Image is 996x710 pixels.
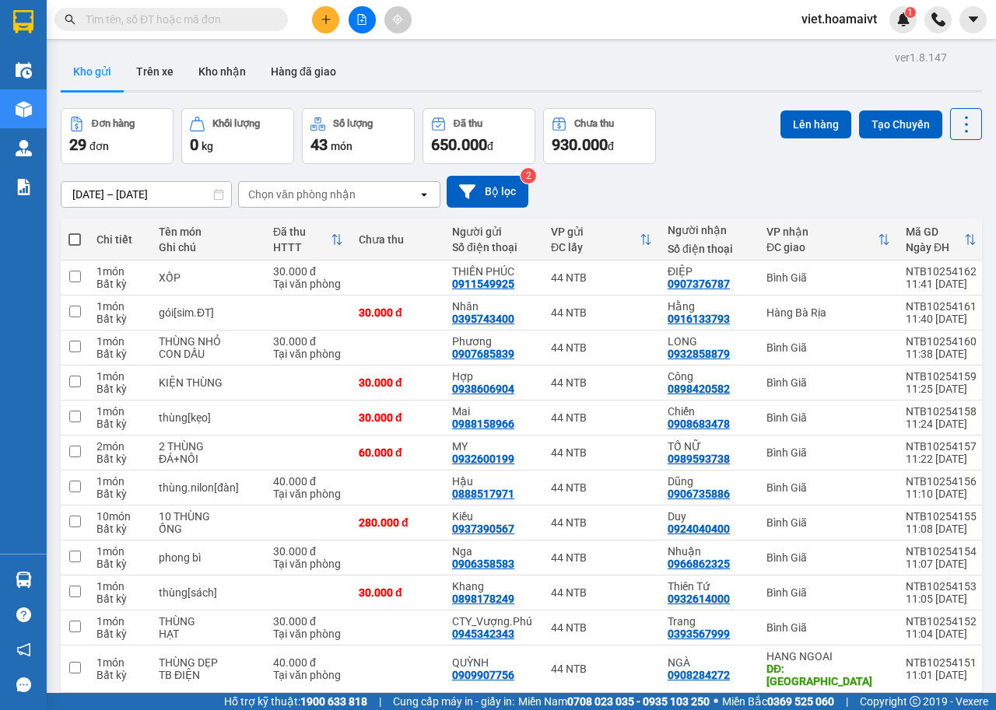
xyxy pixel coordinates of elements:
div: THÙNG NHỎ [159,335,258,348]
div: 2 món [96,440,143,453]
div: VP gửi [551,226,640,238]
button: Kho nhận [186,53,258,90]
div: Người nhận [668,224,751,236]
button: Số lượng43món [302,108,415,164]
span: Cung cấp máy in - giấy in: [393,693,514,710]
div: 44 NTB [551,551,652,564]
div: CON DẤU [159,348,258,360]
div: Tại văn phòng [273,488,343,500]
span: 29 [69,135,86,154]
div: Đã thu [454,118,482,129]
div: NTB10254159 [906,370,977,383]
div: Bất kỳ [96,523,143,535]
img: logo-vxr [13,10,33,33]
div: Kiều [452,510,535,523]
span: ⚪️ [714,698,718,705]
div: 30.000 đ [273,615,343,628]
div: 11:25 [DATE] [906,383,977,395]
span: 43 [310,135,328,154]
th: Toggle SortBy [898,219,984,261]
div: 0908284272 [668,669,730,681]
div: HẠT [159,628,258,640]
div: 11:04 [DATE] [906,628,977,640]
img: warehouse-icon [16,101,32,117]
div: 0932614000 [668,593,730,605]
div: 0938606904 [452,383,514,395]
sup: 1 [905,7,916,18]
span: Gửi: [13,15,37,31]
div: LONG [668,335,751,348]
div: PHƯƠNG [133,51,242,69]
div: 0898178249 [452,593,514,605]
div: Ghi chú [159,241,258,254]
div: phong bì [159,551,258,564]
span: question-circle [16,607,31,622]
div: Khang [452,580,535,593]
div: NTB10254158 [906,405,977,418]
div: 1 món [96,405,143,418]
div: Bình Giã [766,586,890,599]
div: NTB10254152 [906,615,977,628]
img: solution-icon [16,179,32,195]
div: 44 NTB [551,663,652,675]
div: 11:01 [DATE] [906,669,977,681]
div: NTB10254161 [906,300,977,313]
div: Tại văn phòng [273,628,343,640]
sup: 2 [521,168,536,184]
div: Bình Giã [766,516,890,529]
div: Người gửi [452,226,535,238]
div: thùng[kẹo] [159,411,258,424]
span: LONG SƠN [133,91,216,145]
div: 44 NTB [13,13,122,32]
div: Bất kỳ [96,488,143,500]
div: Số điện thoại [668,243,751,255]
span: | [846,693,848,710]
div: Bất kỳ [96,558,143,570]
span: plus [321,14,331,25]
div: DĐ: PHÚ MỸ [766,663,890,687]
button: Trên xe [124,53,186,90]
button: Khối lượng0kg [181,108,294,164]
span: caret-down [966,12,980,26]
div: Thiên Tứ [668,580,751,593]
div: 44 NTB [551,621,652,634]
div: 0988158966 [452,418,514,430]
img: warehouse-icon [16,572,32,588]
div: Hậu [452,475,535,488]
div: 0908683478 [668,418,730,430]
div: QUỲNH [452,656,535,669]
div: Hằng [668,300,751,313]
input: Tìm tên, số ĐT hoặc mã đơn [86,11,269,28]
img: phone-icon [931,12,945,26]
button: aim [384,6,412,33]
div: MY [452,440,535,453]
button: Kho gửi [61,53,124,90]
div: 11:41 [DATE] [906,278,977,290]
div: 11:05 [DATE] [906,593,977,605]
div: 0906735886 [668,488,730,500]
div: Hàng Bà Rịa [766,306,890,319]
div: HANG NGOAI [133,13,242,51]
th: Toggle SortBy [543,219,660,261]
span: search [65,14,75,25]
th: Toggle SortBy [265,219,351,261]
div: TỐ NỮ [668,440,751,453]
div: ĐIỆP [668,265,751,278]
div: Nga [452,545,535,558]
div: 1 món [96,475,143,488]
div: Đơn hàng [92,118,135,129]
span: 0 [190,135,198,154]
div: 0932858879 [668,348,730,360]
div: Bất kỳ [96,453,143,465]
div: Hợp [452,370,535,383]
span: đơn [89,140,109,152]
div: TÂN [13,32,122,51]
div: Khối lượng [212,118,260,129]
div: 2 THÙNG [159,440,258,453]
div: Chưa thu [359,233,437,246]
span: notification [16,642,31,657]
div: 1 món [96,545,143,558]
div: NTB10254162 [906,265,977,278]
div: CTY_Vượng.Phú [452,615,535,628]
img: icon-new-feature [896,12,910,26]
